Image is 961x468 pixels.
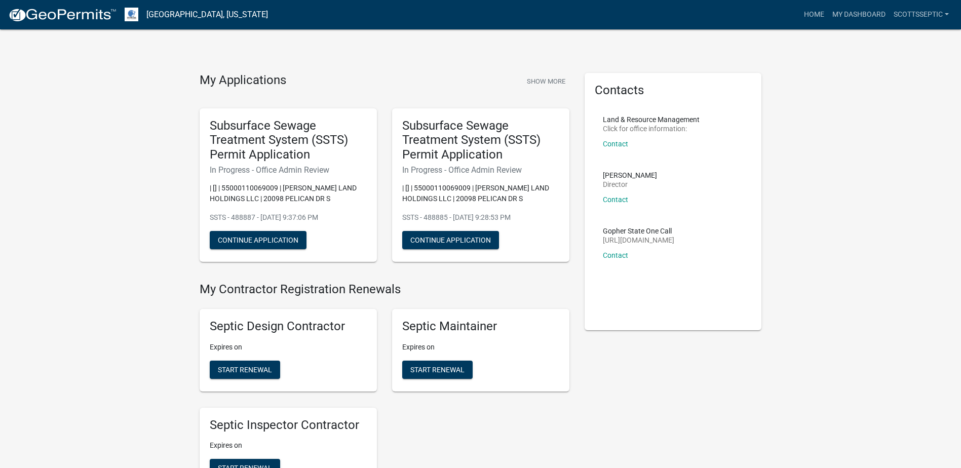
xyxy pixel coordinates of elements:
h5: Contacts [595,83,752,98]
h5: Subsurface Sewage Treatment System (SSTS) Permit Application [402,119,559,162]
button: Continue Application [402,231,499,249]
p: Expires on [210,440,367,451]
a: Contact [603,251,628,259]
p: Click for office information: [603,125,700,132]
button: Start Renewal [210,361,280,379]
h5: Subsurface Sewage Treatment System (SSTS) Permit Application [210,119,367,162]
img: Otter Tail County, Minnesota [125,8,138,21]
a: Contact [603,140,628,148]
p: | [] | 55000110069009 | [PERSON_NAME] LAND HOLDINGS LLC | 20098 PELICAN DR S [210,183,367,204]
button: Continue Application [210,231,306,249]
a: My Dashboard [828,5,890,24]
span: Start Renewal [410,365,465,373]
p: | [] | 55000110069009 | [PERSON_NAME] LAND HOLDINGS LLC | 20098 PELICAN DR S [402,183,559,204]
button: Show More [523,73,569,90]
h5: Septic Design Contractor [210,319,367,334]
p: Land & Resource Management [603,116,700,123]
a: [GEOGRAPHIC_DATA], [US_STATE] [146,6,268,23]
a: scottsseptic [890,5,953,24]
h4: My Applications [200,73,286,88]
h4: My Contractor Registration Renewals [200,282,569,297]
a: Home [800,5,828,24]
p: SSTS - 488885 - [DATE] 9:28:53 PM [402,212,559,223]
p: Expires on [402,342,559,353]
button: Start Renewal [402,361,473,379]
p: SSTS - 488887 - [DATE] 9:37:06 PM [210,212,367,223]
p: Gopher State One Call [603,227,674,235]
span: Start Renewal [218,365,272,373]
p: [PERSON_NAME] [603,172,657,179]
p: [URL][DOMAIN_NAME] [603,237,674,244]
p: Expires on [210,342,367,353]
h6: In Progress - Office Admin Review [402,165,559,175]
p: Director [603,181,657,188]
h5: Septic Maintainer [402,319,559,334]
a: Contact [603,196,628,204]
h6: In Progress - Office Admin Review [210,165,367,175]
h5: Septic Inspector Contractor [210,418,367,433]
